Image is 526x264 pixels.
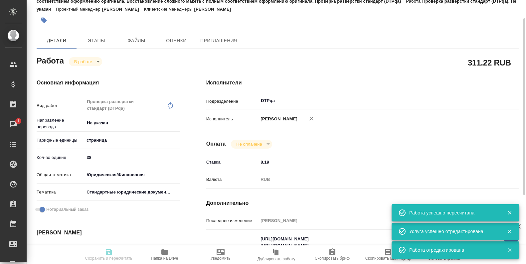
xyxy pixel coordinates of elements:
[41,37,73,45] span: Детали
[194,7,236,12] p: [PERSON_NAME]
[69,57,102,66] div: В работе
[81,245,137,264] button: Сохранить и пересчитать
[46,206,88,213] span: Нотариальный заказ
[151,256,178,261] span: Папка на Drive
[315,256,350,261] span: Скопировать бриф
[231,140,272,149] div: В работе
[206,79,519,87] h4: Исполнители
[206,116,259,122] p: Исполнитель
[489,100,490,101] button: Open
[81,37,112,45] span: Этапы
[37,172,84,178] p: Общая тематика
[84,187,179,198] div: Стандартные юридические документы, договоры, уставы
[144,7,194,12] p: Клиентские менеджеры
[206,159,259,166] p: Ставка
[468,57,511,68] h2: 311.22 RUB
[84,135,179,146] div: страница
[258,116,297,122] p: [PERSON_NAME]
[37,229,180,237] h4: [PERSON_NAME]
[360,245,416,264] button: Скопировать мини-бриф
[409,209,497,216] div: Работа успешно пересчитана
[365,256,411,261] span: Скопировать мини-бриф
[102,7,144,12] p: [PERSON_NAME]
[193,245,249,264] button: Уведомить
[37,189,84,196] p: Тематика
[137,245,193,264] button: Папка на Drive
[2,116,25,133] a: 1
[258,157,492,167] input: ✎ Введи что-нибудь
[409,228,497,235] div: Услуга успешно отредактирована
[206,176,259,183] p: Валюта
[206,199,519,207] h4: Дополнительно
[258,174,492,185] div: RUB
[37,79,180,87] h4: Основная информация
[409,247,497,253] div: Работа отредактирована
[258,257,295,261] span: Дублировать работу
[85,256,132,261] span: Сохранить и пересчитать
[120,37,152,45] span: Файлы
[234,141,264,147] button: Не оплачена
[503,210,516,216] button: Закрыть
[503,247,516,253] button: Закрыть
[84,153,179,162] input: ✎ Введи что-нибудь
[37,102,84,109] p: Вид работ
[56,7,102,12] p: Проектный менеджер
[84,169,179,181] div: Юридическая/Финансовая
[200,37,238,45] span: Приглашения
[37,54,64,66] h2: Работа
[206,140,226,148] h4: Оплата
[176,122,177,124] button: Open
[258,216,492,225] input: Пустое поле
[503,228,516,234] button: Закрыть
[249,245,304,264] button: Дублировать работу
[37,13,51,28] button: Добавить тэг
[304,245,360,264] button: Скопировать бриф
[160,37,192,45] span: Оценки
[13,118,23,124] span: 1
[206,217,259,224] p: Последнее изменение
[37,117,84,130] p: Направление перевода
[211,256,231,261] span: Уведомить
[37,154,84,161] p: Кол-во единиц
[206,98,259,105] p: Подразделение
[304,111,319,126] button: Удалить исполнителя
[37,137,84,144] p: Тарифные единицы
[72,59,94,65] button: В работе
